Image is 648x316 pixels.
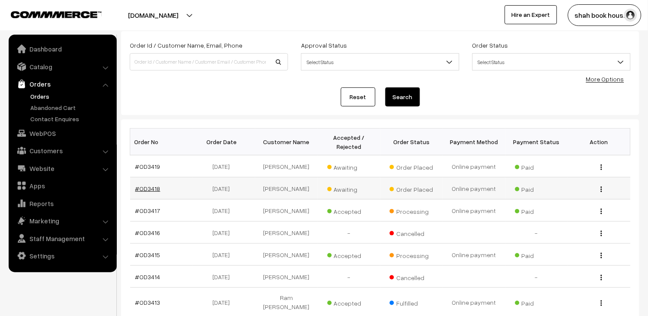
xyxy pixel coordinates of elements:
td: - [505,266,568,288]
th: Order Date [192,129,255,155]
a: Reports [11,196,114,211]
span: Paid [515,249,558,260]
td: [PERSON_NAME] [255,177,318,200]
a: #OD3419 [135,163,160,170]
a: #OD3418 [135,185,160,192]
label: Order Id / Customer Name, Email, Phone [130,41,242,50]
td: - [318,222,380,244]
img: Menu [601,209,602,214]
td: [PERSON_NAME] [255,222,318,244]
span: Awaiting [327,183,371,194]
a: #OD3417 [135,207,160,214]
a: Abandoned Cart [28,103,114,112]
td: Online payment [443,177,506,200]
a: Staff Management [11,231,114,246]
a: Marketing [11,213,114,229]
label: Order Status [472,41,508,50]
th: Action [568,129,631,155]
span: Awaiting [327,161,371,172]
button: [DOMAIN_NAME] [98,4,209,26]
span: Accepted [327,297,371,308]
span: Select Status [473,55,630,70]
a: #OD3413 [135,299,160,306]
th: Accepted / Rejected [318,129,380,155]
a: Dashboard [11,41,114,57]
td: [DATE] [192,200,255,222]
a: Orders [11,76,114,92]
label: Approval Status [301,41,347,50]
span: Paid [515,161,558,172]
td: - [505,222,568,244]
a: More Options [586,75,624,83]
td: [PERSON_NAME] [255,266,318,288]
td: [PERSON_NAME] [255,155,318,177]
span: Order Placed [390,183,433,194]
td: - [318,266,380,288]
a: #OD3415 [135,251,160,258]
span: Cancelled [390,271,433,282]
span: Accepted [327,249,371,260]
td: [PERSON_NAME] [255,200,318,222]
a: Hire an Expert [505,5,557,24]
span: Select Status [472,53,631,71]
a: Website [11,161,114,176]
img: Menu [601,231,602,236]
span: Paid [515,205,558,216]
a: Settings [11,248,114,264]
img: Menu [601,275,602,281]
a: Contact Enquires [28,114,114,123]
button: shah book hous… [568,4,642,26]
td: Online payment [443,244,506,266]
button: Search [385,87,420,106]
img: Menu [601,164,602,170]
span: Accepted [327,205,371,216]
span: Order Placed [390,161,433,172]
td: [DATE] [192,244,255,266]
img: Menu [601,300,602,306]
th: Order No [130,129,193,155]
img: COMMMERCE [11,11,102,18]
img: Menu [601,253,602,258]
a: Customers [11,143,114,158]
span: Processing [390,205,433,216]
span: Paid [515,183,558,194]
input: Order Id / Customer Name / Customer Email / Customer Phone [130,53,288,71]
a: Orders [28,92,114,101]
span: Paid [515,297,558,308]
a: Catalog [11,59,114,74]
span: Cancelled [390,227,433,238]
span: Select Status [302,55,459,70]
th: Payment Status [505,129,568,155]
td: [PERSON_NAME] [255,244,318,266]
td: [DATE] [192,155,255,177]
a: WebPOS [11,126,114,141]
a: Reset [341,87,375,106]
a: #OD3416 [135,229,160,236]
a: #OD3414 [135,273,160,281]
td: Online payment [443,200,506,222]
img: user [624,9,637,22]
span: Select Status [301,53,459,71]
th: Payment Method [443,129,506,155]
a: Apps [11,178,114,193]
span: Fulfilled [390,297,433,308]
td: [DATE] [192,222,255,244]
td: [DATE] [192,177,255,200]
td: Online payment [443,155,506,177]
th: Order Status [380,129,443,155]
th: Customer Name [255,129,318,155]
span: Processing [390,249,433,260]
a: COMMMERCE [11,9,87,19]
img: Menu [601,187,602,192]
td: [DATE] [192,266,255,288]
